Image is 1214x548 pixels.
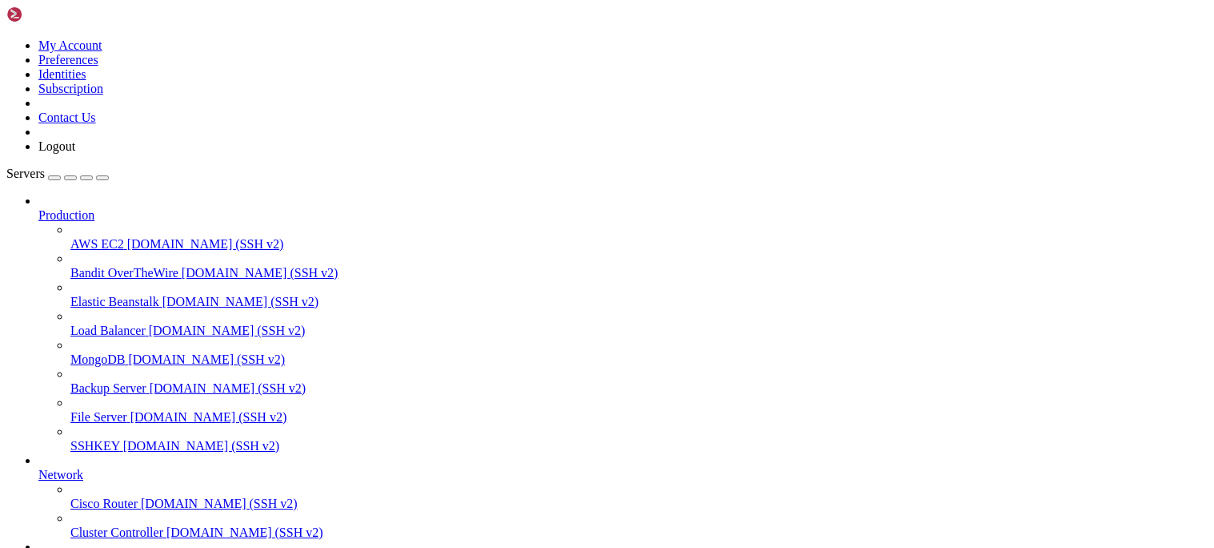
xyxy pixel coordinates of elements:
[70,353,125,366] span: MongoDB
[70,439,120,453] span: SSHKEY
[6,6,98,22] img: Shellngn
[70,280,1208,309] li: Elastic Beanstalk [DOMAIN_NAME] (SSH v2)
[70,324,1208,338] a: Load Balancer [DOMAIN_NAME] (SSH v2)
[70,295,159,308] span: Elastic Beanstalk
[70,497,1208,511] a: Cisco Router [DOMAIN_NAME] (SSH v2)
[70,266,178,280] span: Bandit OverTheWire
[150,381,307,395] span: [DOMAIN_NAME] (SSH v2)
[123,439,280,453] span: [DOMAIN_NAME] (SSH v2)
[70,367,1208,396] li: Backup Server [DOMAIN_NAME] (SSH v2)
[70,295,1208,309] a: Elastic Beanstalk [DOMAIN_NAME] (SSH v2)
[70,338,1208,367] li: MongoDB [DOMAIN_NAME] (SSH v2)
[70,511,1208,540] li: Cluster Controller [DOMAIN_NAME] (SSH v2)
[38,208,1208,223] a: Production
[70,381,146,395] span: Backup Server
[70,237,124,251] span: AWS EC2
[127,237,284,251] span: [DOMAIN_NAME] (SSH v2)
[70,223,1208,252] li: AWS EC2 [DOMAIN_NAME] (SSH v2)
[70,381,1208,396] a: Backup Server [DOMAIN_NAME] (SSH v2)
[38,468,1208,482] a: Network
[70,309,1208,338] li: Load Balancer [DOMAIN_NAME] (SSH v2)
[70,425,1208,453] li: SSHKEY [DOMAIN_NAME] (SSH v2)
[70,497,138,510] span: Cisco Router
[70,526,1208,540] a: Cluster Controller [DOMAIN_NAME] (SSH v2)
[38,53,98,66] a: Preferences
[38,82,103,95] a: Subscription
[70,353,1208,367] a: MongoDB [DOMAIN_NAME] (SSH v2)
[6,167,45,180] span: Servers
[182,266,339,280] span: [DOMAIN_NAME] (SSH v2)
[70,439,1208,453] a: SSHKEY [DOMAIN_NAME] (SSH v2)
[70,324,146,337] span: Load Balancer
[166,526,323,539] span: [DOMAIN_NAME] (SSH v2)
[38,111,96,124] a: Contact Us
[128,353,285,366] span: [DOMAIN_NAME] (SSH v2)
[70,237,1208,252] a: AWS EC2 [DOMAIN_NAME] (SSH v2)
[70,266,1208,280] a: Bandit OverTheWire [DOMAIN_NAME] (SSH v2)
[38,194,1208,453] li: Production
[6,167,109,180] a: Servers
[70,526,163,539] span: Cluster Controller
[149,324,306,337] span: [DOMAIN_NAME] (SSH v2)
[38,67,86,81] a: Identities
[70,410,127,424] span: File Server
[70,252,1208,280] li: Bandit OverTheWire [DOMAIN_NAME] (SSH v2)
[38,453,1208,540] li: Network
[70,396,1208,425] li: File Server [DOMAIN_NAME] (SSH v2)
[162,295,319,308] span: [DOMAIN_NAME] (SSH v2)
[38,139,75,153] a: Logout
[38,38,102,52] a: My Account
[38,208,94,222] span: Production
[70,482,1208,511] li: Cisco Router [DOMAIN_NAME] (SSH v2)
[130,410,287,424] span: [DOMAIN_NAME] (SSH v2)
[70,410,1208,425] a: File Server [DOMAIN_NAME] (SSH v2)
[38,468,83,482] span: Network
[141,497,298,510] span: [DOMAIN_NAME] (SSH v2)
